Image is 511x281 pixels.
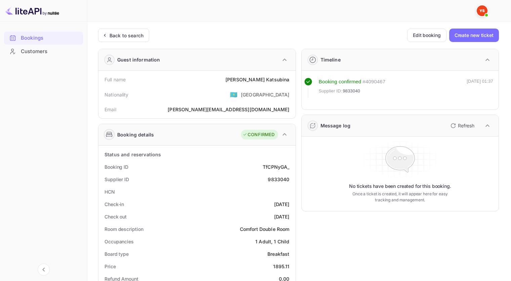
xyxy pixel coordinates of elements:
[104,176,129,183] div: Supplier ID
[104,213,127,220] div: Check out
[321,56,341,63] div: Timeline
[4,45,83,57] a: Customers
[467,78,493,97] div: [DATE] 01:37
[21,34,80,42] div: Bookings
[349,183,451,190] p: No tickets have been created for this booking.
[104,91,129,98] div: Nationality
[274,213,290,220] div: [DATE]
[117,131,154,138] div: Booking details
[363,78,385,86] div: # 4090467
[273,263,289,270] div: 1895.11
[117,56,160,63] div: Guest information
[241,91,290,98] div: [GEOGRAPHIC_DATA]
[5,5,59,16] img: LiteAPI logo
[104,250,129,257] div: Board type
[4,32,83,44] a: Bookings
[104,151,161,158] div: Status and reservations
[110,32,143,39] div: Back to search
[321,122,351,129] div: Message log
[319,88,342,94] span: Supplier ID:
[347,191,453,203] p: Once a ticket is created, it will appear here for easy tracking and management.
[104,163,128,170] div: Booking ID
[267,250,289,257] div: Breakfast
[104,201,124,208] div: Check-in
[319,78,361,86] div: Booking confirmed
[263,163,289,170] div: TfCPNyGA_
[268,176,289,183] div: 9833040
[458,122,474,129] p: Refresh
[4,45,83,58] div: Customers
[104,76,126,83] div: Full name
[243,131,274,138] div: CONFIRMED
[225,76,289,83] div: [PERSON_NAME] Katsubina
[449,29,499,42] button: Create new ticket
[4,32,83,45] div: Bookings
[477,5,487,16] img: Yandex Support
[104,188,115,195] div: HCN
[240,226,290,233] div: Comfort Double Room
[255,238,289,245] div: 1 Adult, 1 Child
[104,238,134,245] div: Occupancies
[446,120,477,131] button: Refresh
[168,106,289,113] div: [PERSON_NAME][EMAIL_ADDRESS][DOMAIN_NAME]
[104,226,143,233] div: Room description
[38,264,50,276] button: Collapse navigation
[343,88,360,94] span: 9833040
[21,48,80,55] div: Customers
[104,263,116,270] div: Price
[407,29,446,42] button: Edit booking
[104,106,116,113] div: Email
[274,201,290,208] div: [DATE]
[230,88,238,101] span: United States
